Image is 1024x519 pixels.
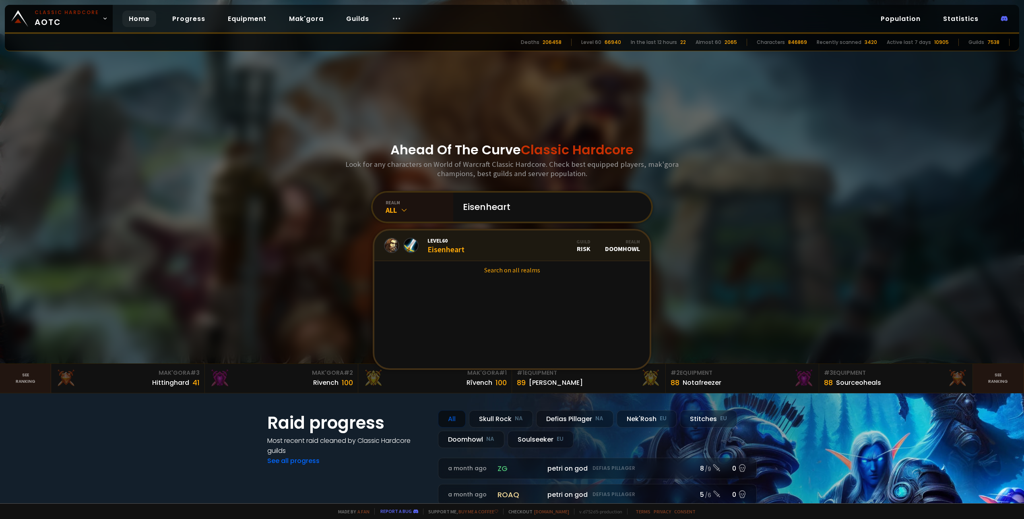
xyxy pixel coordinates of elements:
div: All [438,410,466,428]
a: Classic HardcoreAOTC [5,5,113,32]
a: Level60EisenheartGuildRiskRealmDoomhowl [374,230,650,261]
span: Classic Hardcore [521,141,634,159]
div: Defias Pillager [536,410,613,428]
div: 66940 [605,39,621,46]
div: 89 [517,377,526,388]
div: Nek'Rosh [617,410,677,428]
div: Stitches [680,410,737,428]
div: Recently scanned [817,39,861,46]
a: Mak'Gora#3Hittinghard41 [51,364,205,393]
a: Home [122,10,156,27]
div: Deaths [521,39,539,46]
div: All [386,206,453,215]
div: In the last 12 hours [631,39,677,46]
a: Progress [166,10,212,27]
span: AOTC [35,9,99,28]
div: Soulseeker [508,431,574,448]
span: Support me, [423,509,498,515]
div: Equipment [824,369,968,377]
a: Statistics [937,10,985,27]
a: #2Equipment88Notafreezer [666,364,820,393]
div: Hittinghard [152,378,189,388]
a: Mak'gora [283,10,330,27]
span: Made by [333,509,370,515]
span: Level 60 [427,237,465,244]
h1: Ahead Of The Curve [390,140,634,160]
div: Equipment [671,369,814,377]
small: EU [720,415,727,423]
a: #1Equipment89[PERSON_NAME] [512,364,666,393]
a: Search on all realms [374,261,650,279]
small: NA [595,415,603,423]
div: 7538 [987,39,999,46]
div: 41 [192,377,200,388]
a: Buy me a coffee [458,509,498,515]
div: 206458 [543,39,562,46]
div: 846869 [788,39,807,46]
h4: Most recent raid cleaned by Classic Hardcore guilds [267,436,428,456]
div: Mak'Gora [363,369,507,377]
a: Seeranking [973,364,1024,393]
span: v. d752d5 - production [574,509,622,515]
span: Checkout [503,509,569,515]
div: 3420 [865,39,877,46]
span: # 3 [190,369,200,377]
div: Almost 60 [696,39,721,46]
a: a month agozgpetri on godDefias Pillager8 /90 [438,458,757,479]
div: Rîvench [467,378,492,388]
small: NA [515,415,523,423]
div: Rivench [313,378,339,388]
div: Skull Rock [469,410,533,428]
a: Population [874,10,927,27]
div: Mak'Gora [210,369,353,377]
input: Search a character... [458,193,642,222]
a: Privacy [654,509,671,515]
div: [PERSON_NAME] [529,378,583,388]
div: Guild [576,239,590,245]
div: realm [386,199,453,206]
div: 88 [671,377,679,388]
div: Mak'Gora [56,369,200,377]
div: Sourceoheals [836,378,881,388]
div: Guilds [968,39,984,46]
a: a fan [357,509,370,515]
a: #3Equipment88Sourceoheals [819,364,973,393]
h1: Raid progress [267,410,428,436]
div: 2065 [725,39,737,46]
a: Mak'Gora#2Rivench100 [205,364,359,393]
div: Doomhowl [438,431,504,448]
span: # 1 [499,369,507,377]
a: Mak'Gora#1Rîvench100 [358,364,512,393]
h3: Look for any characters on World of Warcraft Classic Hardcore. Check best equipped players, mak'g... [342,160,682,178]
small: NA [486,435,494,443]
div: Level 60 [581,39,601,46]
a: a month agoroaqpetri on godDefias Pillager5 /60 [438,484,757,505]
a: See all progress [267,456,320,465]
div: 100 [342,377,353,388]
span: # 1 [517,369,524,377]
div: 100 [495,377,507,388]
a: Report a bug [380,508,412,514]
a: [DOMAIN_NAME] [534,509,569,515]
div: 10905 [934,39,949,46]
div: Risk [576,239,590,253]
a: Equipment [221,10,273,27]
div: Eisenheart [427,237,465,254]
small: EU [557,435,564,443]
div: Realm [605,239,640,245]
span: # 2 [344,369,353,377]
div: 22 [680,39,686,46]
span: # 3 [824,369,833,377]
div: Equipment [517,369,661,377]
div: 88 [824,377,833,388]
div: Notafreezer [683,378,721,388]
small: Classic Hardcore [35,9,99,16]
div: Doomhowl [605,239,640,253]
a: Consent [674,509,696,515]
div: Active last 7 days [887,39,931,46]
a: Guilds [340,10,376,27]
span: # 2 [671,369,680,377]
small: EU [660,415,667,423]
a: Terms [636,509,650,515]
div: Characters [757,39,785,46]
